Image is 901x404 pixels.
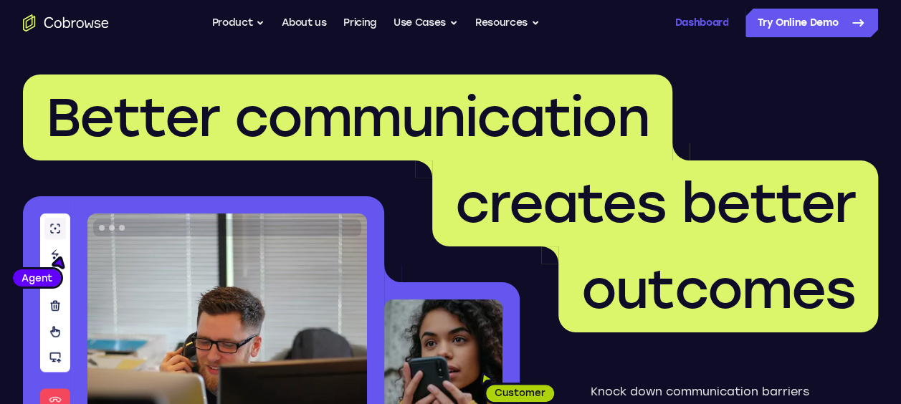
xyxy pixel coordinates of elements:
a: Try Online Demo [745,9,878,37]
span: Better communication [46,85,649,150]
a: Dashboard [674,9,728,37]
a: Go to the home page [23,14,109,32]
span: creates better [455,171,855,236]
a: Pricing [343,9,376,37]
button: Resources [475,9,540,37]
a: About us [282,9,326,37]
span: outcomes [581,257,855,322]
button: Use Cases [394,9,458,37]
button: Product [212,9,265,37]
